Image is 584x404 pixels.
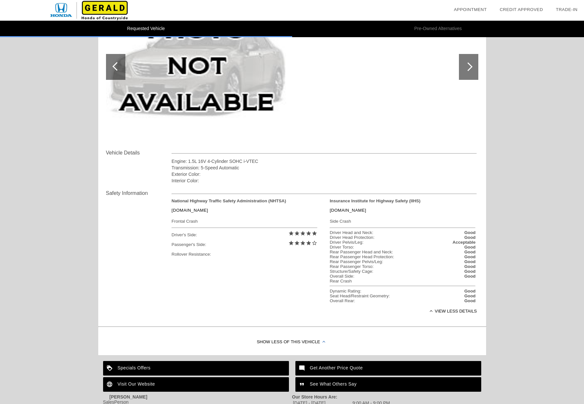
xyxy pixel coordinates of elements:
strong: Good [464,254,476,259]
div: Rear Passenger Head and Neck: [330,250,393,254]
div: Structure/Safety Cage: [330,269,373,274]
strong: Good [464,274,476,279]
strong: Good [464,245,476,250]
strong: National Highway Traffic Safety Administration (NHTSA) [172,198,286,203]
strong: Good [464,259,476,264]
div: Driver Pelvis/Leg: [330,240,363,245]
a: Appointment [454,7,487,12]
a: [DOMAIN_NAME] [330,208,366,213]
a: Specials Offers [103,361,289,376]
strong: Good [464,298,476,303]
i: star [300,240,306,246]
div: Seat Head/Restraint Geometry: [330,293,390,298]
strong: Good [464,230,476,235]
div: View less details [172,303,477,319]
div: Frontal Crash [172,217,317,225]
img: ic_format_quote_white_24dp_2x.png [295,377,310,392]
i: star [288,230,294,236]
div: Vehicle Details [106,149,172,157]
div: Transmission: 5-Speed Automatic [172,165,477,171]
strong: Good [464,250,476,254]
div: Passenger's Side: [172,240,317,250]
div: Rollover Resistance: [172,250,317,259]
img: ic_loyalty_white_24dp_2x.png [103,361,118,376]
a: Visit Our Website [103,377,289,392]
div: Engine: 1.5L 16V 4-Cylinder SOHC i-VTEC [172,158,477,165]
div: Interior Color: [172,177,477,184]
i: star [306,230,312,236]
div: Rear Passenger Pelvis/Leg: [330,259,383,264]
a: Trade-In [556,7,578,12]
i: star [294,230,300,236]
i: star [288,240,294,246]
strong: Insurance Institute for Highway Safety (IIHS) [330,198,420,203]
strong: Good [464,264,476,269]
div: Driver Torso: [330,245,354,250]
strong: [PERSON_NAME] [110,394,147,399]
i: star [294,240,300,246]
strong: Good [464,293,476,298]
i: star [300,230,306,236]
div: Show Less of this Vehicle [98,329,486,355]
img: ic_language_white_24dp_2x.png [103,377,118,392]
a: Credit Approved [500,7,543,12]
strong: Good [464,269,476,274]
div: Safety Information [106,189,172,197]
i: star [312,230,317,236]
div: Driver Head Protection: [330,235,375,240]
strong: Good [464,235,476,240]
a: [DOMAIN_NAME] [172,208,208,213]
a: See What Others Say [295,377,481,392]
div: Exterior Color: [172,171,477,177]
div: Dynamic Rating: [330,289,361,293]
div: Side Crash [330,217,475,225]
i: star [306,240,312,246]
strong: Our Store Hours Are: [292,394,337,399]
div: Overall Rear: [330,298,355,303]
div: Driver's Side: [172,230,317,240]
div: Rear Crash [330,279,475,283]
a: Get Another Price Quote [295,361,481,376]
strong: Good [464,289,476,293]
div: Rear Passenger Head Protection: [330,254,394,259]
img: ic_mode_comment_white_24dp_2x.png [295,361,310,376]
strong: Acceptable [452,240,475,245]
div: Rear Passenger Torso: [330,264,374,269]
div: Overall Side: [330,274,354,279]
div: Driver Head and Neck: [330,230,373,235]
i: star_border [312,240,317,246]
